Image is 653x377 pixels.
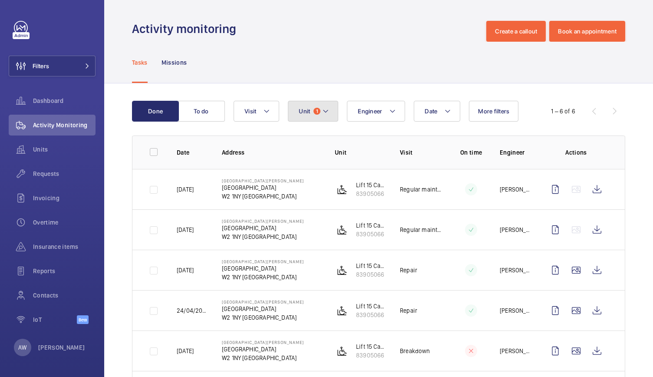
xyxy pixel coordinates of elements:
[551,107,575,116] div: 1 – 6 of 6
[356,302,386,311] p: Lift 15 Cambridge Wing (stairlift)
[77,315,89,324] span: Beta
[222,178,304,183] p: [GEOGRAPHIC_DATA][PERSON_NAME]
[337,346,347,356] img: platform_lift.svg
[500,266,531,274] p: [PERSON_NAME]
[337,225,347,235] img: platform_lift.svg
[356,189,386,198] p: 83905066
[244,108,256,115] span: Visit
[177,347,194,355] p: [DATE]
[545,148,607,157] p: Actions
[356,221,386,230] p: Lift 15 Cambridge Wing (stairlift)
[33,96,96,105] span: Dashboard
[222,354,304,362] p: W2 1NY [GEOGRAPHIC_DATA]
[400,266,417,274] p: Repair
[222,224,304,232] p: [GEOGRAPHIC_DATA]
[222,264,304,273] p: [GEOGRAPHIC_DATA]
[456,148,486,157] p: On time
[500,347,531,355] p: [PERSON_NAME]
[222,218,304,224] p: [GEOGRAPHIC_DATA][PERSON_NAME]
[337,184,347,195] img: platform_lift.svg
[288,101,338,122] button: Unit1
[33,291,96,300] span: Contacts
[222,273,304,281] p: W2 1NY [GEOGRAPHIC_DATA]
[38,343,85,352] p: [PERSON_NAME]
[400,185,442,194] p: Regular maintenance
[356,261,386,270] p: Lift 15 Cambridge Wing (stairlift)
[178,101,225,122] button: To do
[356,181,386,189] p: Lift 15 Cambridge Wing (stairlift)
[177,306,208,315] p: 24/04/2024
[299,108,310,115] span: Unit
[9,56,96,76] button: Filters
[414,101,460,122] button: Date
[337,265,347,275] img: platform_lift.svg
[222,232,304,241] p: W2 1NY [GEOGRAPHIC_DATA]
[358,108,382,115] span: Engineer
[500,306,531,315] p: [PERSON_NAME]
[222,183,304,192] p: [GEOGRAPHIC_DATA]
[33,169,96,178] span: Requests
[132,101,179,122] button: Done
[177,225,194,234] p: [DATE]
[500,148,531,157] p: Engineer
[400,148,442,157] p: Visit
[356,311,386,319] p: 83905066
[549,21,625,42] button: Book an appointment
[337,305,347,316] img: platform_lift.svg
[222,259,304,264] p: [GEOGRAPHIC_DATA][PERSON_NAME]
[177,185,194,194] p: [DATE]
[33,242,96,251] span: Insurance items
[335,148,386,157] p: Unit
[222,345,304,354] p: [GEOGRAPHIC_DATA]
[222,304,304,313] p: [GEOGRAPHIC_DATA]
[469,101,518,122] button: More filters
[500,185,531,194] p: [PERSON_NAME]
[478,108,509,115] span: More filters
[400,225,442,234] p: Regular maintenance
[132,21,241,37] h1: Activity monitoring
[162,58,187,67] p: Missions
[33,121,96,129] span: Activity Monitoring
[177,148,208,157] p: Date
[33,194,96,202] span: Invoicing
[33,62,49,70] span: Filters
[222,148,321,157] p: Address
[222,299,304,304] p: [GEOGRAPHIC_DATA][PERSON_NAME]
[356,351,386,360] p: 83905066
[356,342,386,351] p: Lift 15 Cambridge Wing (stairlift)
[177,266,194,274] p: [DATE]
[33,267,96,275] span: Reports
[132,58,148,67] p: Tasks
[425,108,437,115] span: Date
[222,313,304,322] p: W2 1NY [GEOGRAPHIC_DATA]
[18,343,26,352] p: AW
[400,306,417,315] p: Repair
[222,340,304,345] p: [GEOGRAPHIC_DATA][PERSON_NAME]
[347,101,405,122] button: Engineer
[500,225,531,234] p: [PERSON_NAME]
[356,270,386,279] p: 83905066
[356,230,386,238] p: 83905066
[400,347,430,355] p: Breakdown
[33,145,96,154] span: Units
[33,218,96,227] span: Overtime
[222,192,304,201] p: W2 1NY [GEOGRAPHIC_DATA]
[234,101,279,122] button: Visit
[313,108,320,115] span: 1
[486,21,546,42] button: Create a callout
[33,315,77,324] span: IoT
